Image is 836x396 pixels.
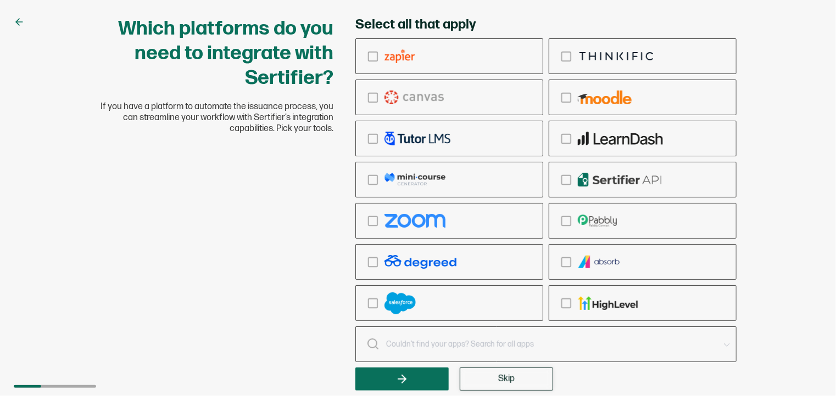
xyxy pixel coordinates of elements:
[578,90,632,104] img: moodle
[578,49,655,63] img: thinkific
[460,367,553,391] button: Skip
[384,90,444,104] img: canvas
[578,132,663,145] img: learndash
[781,343,836,396] iframe: Chat Widget
[355,38,737,321] div: checkbox-group
[578,296,638,310] img: gohighlevel
[99,16,333,90] h1: Which platforms do you need to integrate with Sertifier?
[578,214,617,228] img: pabbly
[384,214,445,228] img: zoom
[384,49,415,63] img: zapier
[355,16,476,33] span: Select all that apply
[578,173,662,186] img: api
[384,173,445,186] img: mcg
[498,375,515,383] span: Skip
[384,255,456,269] img: degreed
[384,292,416,314] img: salesforce
[384,132,450,145] img: tutor
[355,326,737,362] input: Couldn’t find your apps? Search for all apps
[578,255,621,269] img: absorb
[99,101,333,134] span: If you have a platform to automate the issuance process, you can streamline your workflow with Se...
